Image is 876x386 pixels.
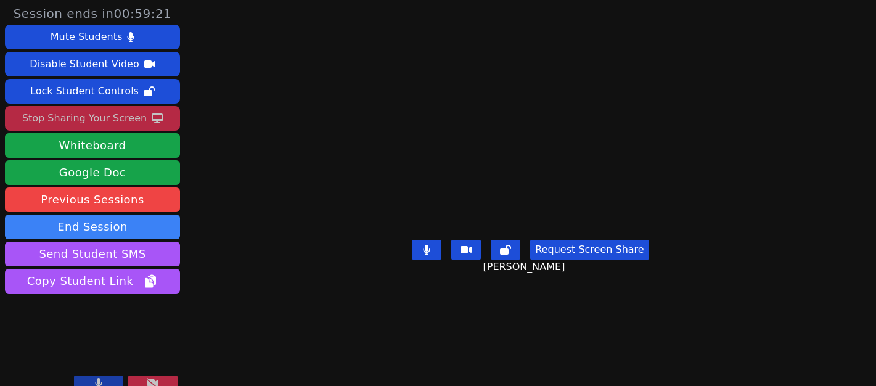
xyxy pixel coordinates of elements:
div: Disable Student Video [30,54,139,74]
button: Lock Student Controls [5,79,180,104]
button: Mute Students [5,25,180,49]
button: Send Student SMS [5,242,180,266]
button: Stop Sharing Your Screen [5,106,180,131]
div: Stop Sharing Your Screen [22,109,147,128]
a: Google Doc [5,160,180,185]
button: End Session [5,215,180,239]
div: Mute Students [51,27,122,47]
span: Session ends in [14,5,172,22]
span: Copy Student Link [27,273,158,290]
time: 00:59:21 [114,6,172,21]
button: Disable Student Video [5,52,180,76]
button: Whiteboard [5,133,180,158]
div: Lock Student Controls [30,81,139,101]
button: Copy Student Link [5,269,180,294]
button: Request Screen Share [530,240,649,260]
span: [PERSON_NAME] [483,260,568,274]
a: Previous Sessions [5,187,180,212]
